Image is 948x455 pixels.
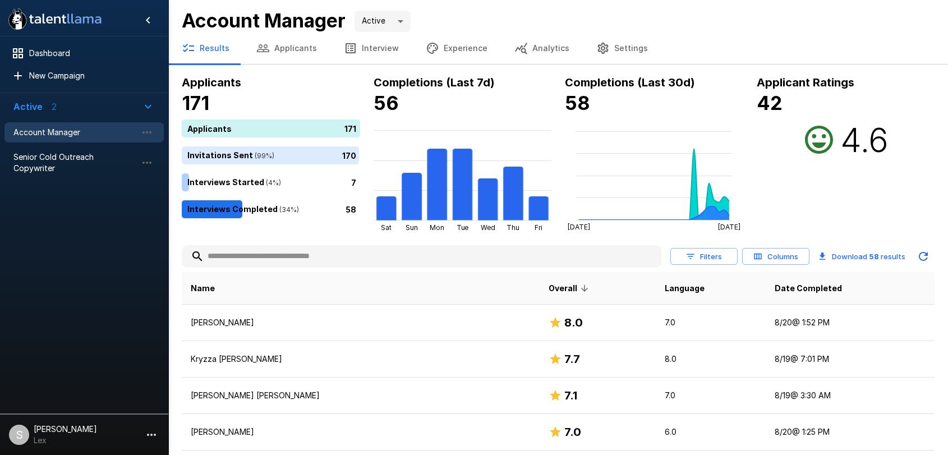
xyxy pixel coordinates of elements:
[814,245,910,268] button: Download 58 results
[374,91,399,114] b: 56
[191,353,531,365] p: Kryzza [PERSON_NAME]
[766,378,935,414] td: 8/19 @ 3:30 AM
[718,223,740,231] tspan: [DATE]
[583,33,661,64] button: Settings
[430,223,444,232] tspan: Mon
[351,176,356,188] p: 7
[342,149,356,161] p: 170
[456,223,468,232] tspan: Tue
[501,33,583,64] button: Analytics
[670,248,738,265] button: Filters
[665,317,757,328] p: 7.0
[346,203,356,215] p: 58
[191,282,215,295] span: Name
[665,282,705,295] span: Language
[507,223,519,232] tspan: Thu
[665,390,757,401] p: 7.0
[182,9,346,32] b: Account Manager
[182,91,209,114] b: 171
[564,423,581,441] h6: 7.0
[412,33,501,64] button: Experience
[568,223,590,231] tspan: [DATE]
[374,76,495,89] b: Completions (Last 7d)
[665,426,757,438] p: 6.0
[766,341,935,378] td: 8/19 @ 7:01 PM
[869,252,879,261] b: 58
[243,33,330,64] button: Applicants
[775,282,842,295] span: Date Completed
[191,390,531,401] p: [PERSON_NAME] [PERSON_NAME]
[549,282,592,295] span: Overall
[191,426,531,438] p: [PERSON_NAME]
[565,76,695,89] b: Completions (Last 30d)
[766,305,935,341] td: 8/20 @ 1:52 PM
[564,314,583,332] h6: 8.0
[757,76,854,89] b: Applicant Ratings
[330,33,412,64] button: Interview
[742,248,809,265] button: Columns
[564,387,577,405] h6: 7.1
[381,223,392,232] tspan: Sat
[912,245,935,268] button: Updated Today - 2:05 PM
[757,91,783,114] b: 42
[182,76,241,89] b: Applicants
[191,317,531,328] p: [PERSON_NAME]
[840,120,889,160] h2: 4.6
[535,223,542,232] tspan: Fri
[406,223,418,232] tspan: Sun
[168,33,243,64] button: Results
[355,11,411,32] div: Active
[481,223,495,232] tspan: Wed
[564,350,580,368] h6: 7.7
[565,91,590,114] b: 58
[766,414,935,451] td: 8/20 @ 1:25 PM
[665,353,757,365] p: 8.0
[344,122,356,134] p: 171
